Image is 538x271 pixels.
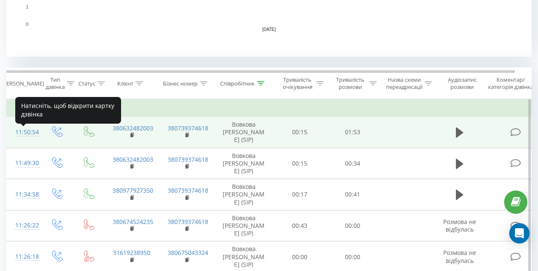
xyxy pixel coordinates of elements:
[113,218,153,226] a: 380674524235
[214,210,273,241] td: Вовкова [PERSON_NAME] (SIP)
[509,223,530,243] div: Open Intercom Messenger
[168,186,208,194] a: 380739374618
[273,179,326,210] td: 00:17
[443,249,476,264] span: Розмова не відбулась
[117,80,133,87] div: Клієнт
[15,155,32,171] div: 11:49:30
[15,124,32,141] div: 11:50:54
[46,76,65,91] div: Тип дзвінка
[26,5,28,9] text: 1
[486,76,535,91] div: Коментар/категорія дзвінка
[168,218,208,226] a: 380739374618
[15,249,32,265] div: 11:26:18
[326,179,379,210] td: 00:41
[281,76,314,91] div: Тривалість очікування
[113,249,150,257] a: 31619238950
[273,210,326,241] td: 00:43
[214,179,273,210] td: Вовкова [PERSON_NAME] (SIP)
[443,218,476,233] span: Розмова не відбулась
[15,97,121,124] div: Натисніть, щоб відкрити картку дзвінка
[273,117,326,148] td: 00:15
[113,155,153,163] a: 380632482003
[163,80,198,87] div: Бізнес номер
[78,80,95,87] div: Статус
[113,186,153,194] a: 380977927350
[113,124,153,132] a: 380632482003
[220,80,255,87] div: Співробітник
[326,210,379,241] td: 00:00
[168,155,208,163] a: 380739374618
[15,217,32,234] div: 11:26:22
[15,186,32,203] div: 11:34:58
[168,249,208,257] a: 380675043324
[168,124,208,132] a: 380739374618
[214,117,273,148] td: Вовкова [PERSON_NAME] (SIP)
[214,148,273,179] td: Вовкова [PERSON_NAME] (SIP)
[26,22,28,27] text: 0
[326,117,379,148] td: 01:53
[273,148,326,179] td: 00:15
[334,76,367,91] div: Тривалість розмови
[262,27,276,32] text: [DATE]
[1,80,44,87] div: [PERSON_NAME]
[386,76,422,91] div: Назва схеми переадресації
[441,76,483,91] div: Аудіозапис розмови
[326,148,379,179] td: 00:34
